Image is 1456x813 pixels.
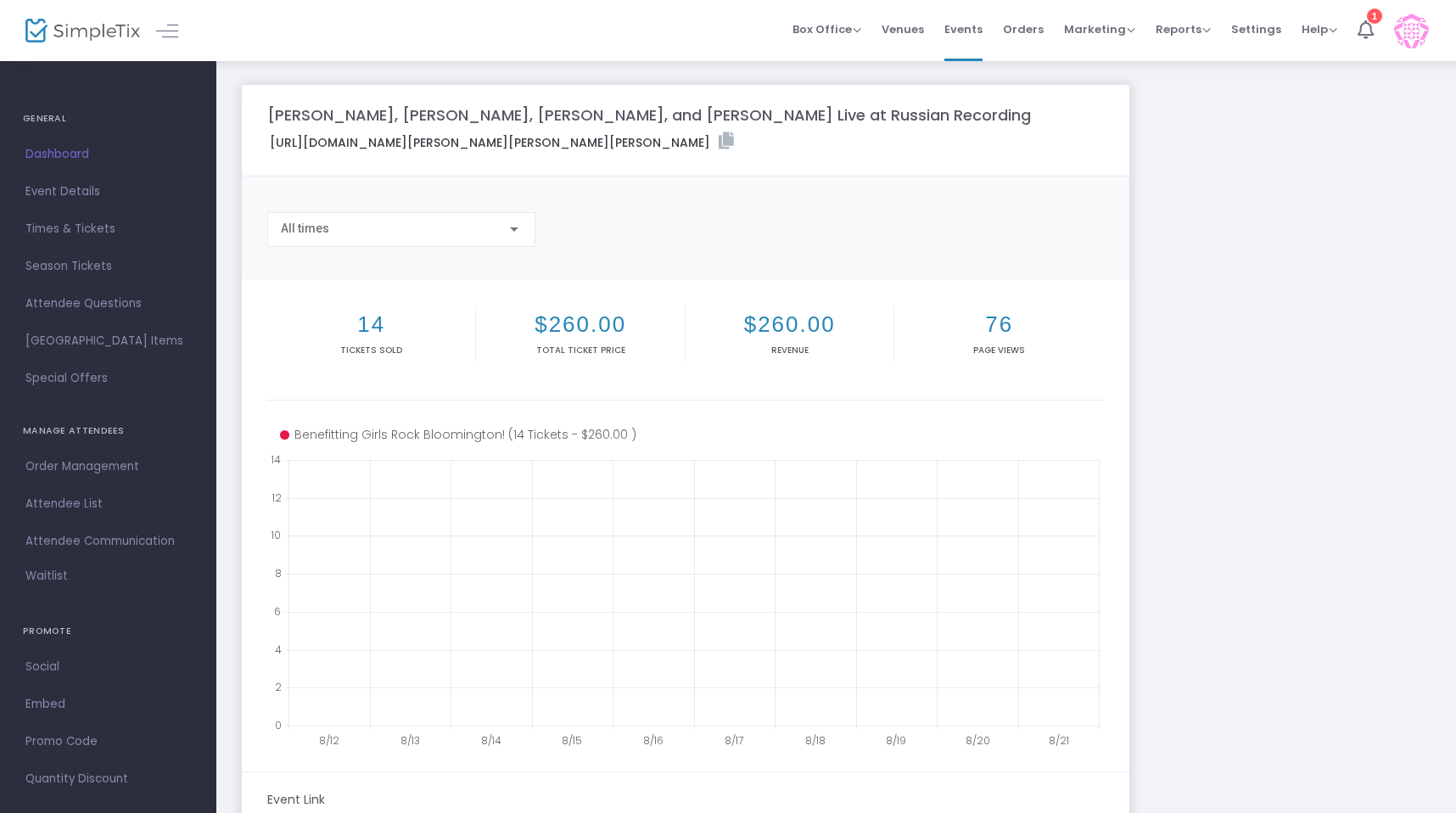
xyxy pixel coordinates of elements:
[275,642,282,656] text: 4
[562,733,582,748] text: 8/15
[23,102,193,136] h4: GENERAL
[725,733,743,748] text: 8/17
[25,367,191,390] span: Special Offers
[267,104,1031,126] m-panel-title: [PERSON_NAME], [PERSON_NAME], [PERSON_NAME], and [PERSON_NAME] Live at Russian Recording
[271,311,472,338] h2: 14
[1049,733,1069,748] text: 8/21
[270,132,734,152] label: [URL][DOMAIN_NAME][PERSON_NAME][PERSON_NAME][PERSON_NAME]
[1367,8,1382,24] div: 1
[271,452,281,467] text: 14
[25,255,191,278] span: Season Tickets
[886,733,906,748] text: 8/19
[281,221,329,235] span: All times
[25,181,191,203] span: Event Details
[25,143,191,165] span: Dashboard
[1302,21,1337,37] span: Help
[271,344,472,356] p: Tickets sold
[25,493,191,515] span: Attendee List
[792,21,861,37] span: Box Office
[805,733,826,748] text: 8/18
[272,490,282,504] text: 12
[23,614,193,648] h4: PROMOTE
[25,768,191,790] span: Quantity Discount
[25,456,191,478] span: Order Management
[479,311,680,338] h2: $260.00
[1064,21,1135,37] span: Marketing
[319,733,339,748] text: 8/12
[275,566,282,580] text: 8
[274,603,281,618] text: 6
[479,344,680,356] p: Total Ticket Price
[271,528,281,542] text: 10
[267,791,325,809] m-panel-subtitle: Event Link
[689,344,890,356] p: Revenue
[25,731,191,753] span: Promo Code
[689,311,890,338] h2: $260.00
[275,680,282,694] text: 2
[400,733,420,748] text: 8/13
[25,330,191,352] span: [GEOGRAPHIC_DATA] Items
[25,530,191,552] span: Attendee Communication
[643,733,664,748] text: 8/16
[481,733,501,748] text: 8/14
[25,218,191,240] span: Times & Tickets
[25,568,68,585] span: Waitlist
[1231,8,1281,51] span: Settings
[882,8,924,51] span: Venues
[898,311,1100,338] h2: 76
[1156,21,1211,37] span: Reports
[25,656,191,678] span: Social
[898,344,1100,356] p: Page Views
[23,414,193,448] h4: MANAGE ATTENDEES
[25,293,191,315] span: Attendee Questions
[25,693,191,715] span: Embed
[944,8,983,51] span: Events
[966,733,990,748] text: 8/20
[1003,8,1044,51] span: Orders
[275,718,282,732] text: 0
